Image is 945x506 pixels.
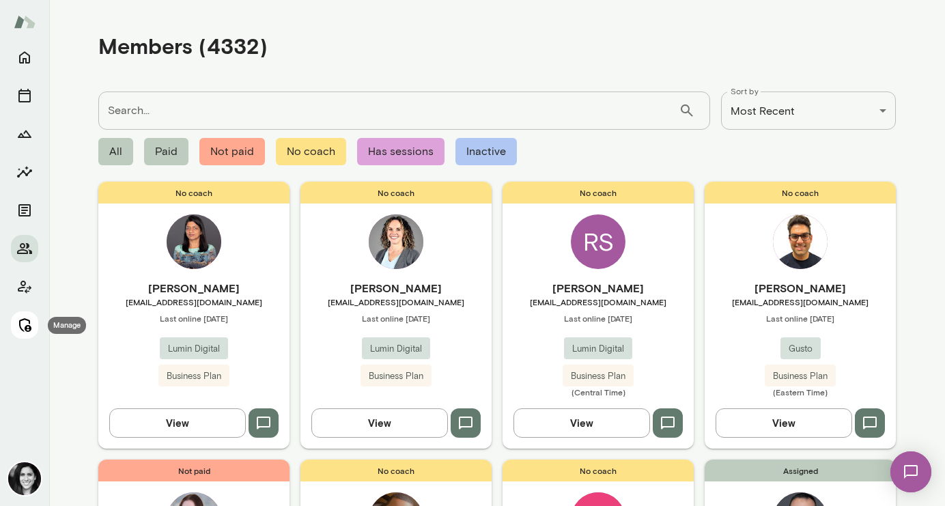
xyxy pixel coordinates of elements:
[503,296,694,307] span: [EMAIL_ADDRESS][DOMAIN_NAME]
[167,214,221,269] img: Bhavna Mittal
[98,138,133,165] span: All
[773,214,828,269] img: Aman Bhatia
[11,82,38,109] button: Sessions
[780,342,821,356] span: Gusto
[158,369,229,383] span: Business Plan
[765,369,836,383] span: Business Plan
[564,342,632,356] span: Lumin Digital
[716,408,852,437] button: View
[98,280,290,296] h6: [PERSON_NAME]
[731,85,759,97] label: Sort by
[276,138,346,165] span: No coach
[571,214,625,269] div: RS
[513,408,650,437] button: View
[503,313,694,324] span: Last online [DATE]
[11,120,38,147] button: Growth Plan
[705,313,896,324] span: Last online [DATE]
[11,311,38,339] button: Manage
[98,296,290,307] span: [EMAIL_ADDRESS][DOMAIN_NAME]
[503,182,694,203] span: No coach
[144,138,188,165] span: Paid
[300,460,492,481] span: No coach
[98,33,268,59] h4: Members (4332)
[503,460,694,481] span: No coach
[8,462,41,495] img: Jamie Albers
[300,296,492,307] span: [EMAIL_ADDRESS][DOMAIN_NAME]
[455,138,517,165] span: Inactive
[369,214,423,269] img: Tracey Gaddes
[300,182,492,203] span: No coach
[503,386,694,397] span: (Central Time)
[160,342,228,356] span: Lumin Digital
[503,280,694,296] h6: [PERSON_NAME]
[300,280,492,296] h6: [PERSON_NAME]
[11,44,38,71] button: Home
[199,138,265,165] span: Not paid
[11,235,38,262] button: Members
[705,296,896,307] span: [EMAIL_ADDRESS][DOMAIN_NAME]
[362,342,430,356] span: Lumin Digital
[11,273,38,300] button: Client app
[48,317,86,334] div: Manage
[705,182,896,203] span: No coach
[311,408,448,437] button: View
[98,182,290,203] span: No coach
[705,280,896,296] h6: [PERSON_NAME]
[98,460,290,481] span: Not paid
[705,386,896,397] span: (Eastern Time)
[563,369,634,383] span: Business Plan
[300,313,492,324] span: Last online [DATE]
[14,9,36,35] img: Mento
[98,313,290,324] span: Last online [DATE]
[357,138,445,165] span: Has sessions
[109,408,246,437] button: View
[705,460,896,481] span: Assigned
[721,92,896,130] div: Most Recent
[11,158,38,186] button: Insights
[11,197,38,224] button: Documents
[361,369,432,383] span: Business Plan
